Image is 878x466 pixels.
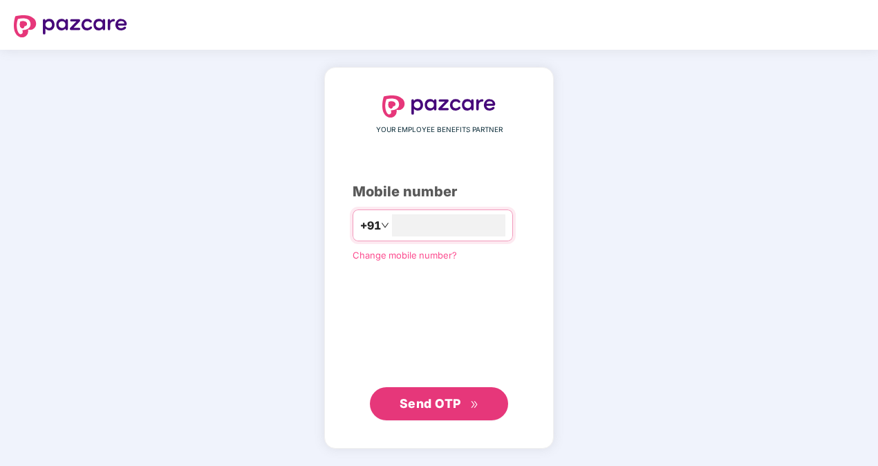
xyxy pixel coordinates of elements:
[14,15,127,37] img: logo
[382,95,496,118] img: logo
[360,217,381,234] span: +91
[353,250,457,261] a: Change mobile number?
[381,221,389,230] span: down
[376,124,503,136] span: YOUR EMPLOYEE BENEFITS PARTNER
[400,396,461,411] span: Send OTP
[353,181,525,203] div: Mobile number
[370,387,508,420] button: Send OTPdouble-right
[470,400,479,409] span: double-right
